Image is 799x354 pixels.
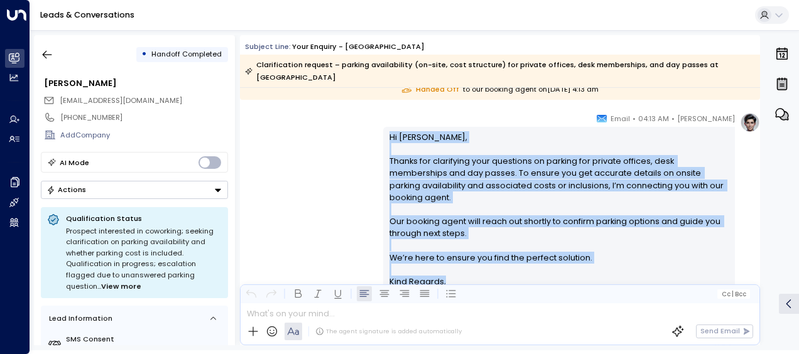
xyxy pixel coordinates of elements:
p: Qualification Status [66,213,222,223]
span: | [732,291,734,298]
span: Handoff Completed [151,49,222,59]
span: Cc Bcc [722,291,746,298]
div: [PHONE_NUMBER] [60,112,227,123]
div: to our booking agent on [DATE] 4:13 am [240,79,760,100]
button: Redo [264,286,279,301]
label: SMS Consent [66,334,224,345]
div: [PERSON_NAME] [44,77,227,89]
img: profile-logo.png [740,112,760,132]
p: Hi [PERSON_NAME], Thanks for clarifying your questions on parking for private offices, desk membe... [389,131,729,276]
button: Cc|Bcc [717,289,750,299]
div: AI Mode [60,156,89,169]
a: Leads & Conversations [40,9,134,20]
button: Undo [244,286,259,301]
span: bobbysalazar1@hotmail.com [60,95,182,106]
span: Email [611,112,630,125]
div: Button group with a nested menu [41,181,228,199]
div: Lead Information [45,313,112,324]
span: • [671,112,675,125]
div: • [141,45,147,63]
span: [PERSON_NAME] [677,112,735,125]
span: View more [101,281,141,292]
div: AddCompany [60,130,227,141]
button: Actions [41,181,228,199]
span: • [633,112,636,125]
div: Prospect interested in coworking; seeking clarification on parking availability and whether parki... [66,226,222,292]
div: The agent signature is added automatically [315,327,462,336]
span: Subject Line: [245,41,291,51]
div: Clarification request – parking availability (on-site, cost structure) for private offices, desk ... [245,58,754,83]
div: Actions [46,185,86,194]
span: [EMAIL_ADDRESS][DOMAIN_NAME] [60,95,182,105]
span: 04:13 AM [638,112,669,125]
span: Kind Regards, [389,276,446,287]
div: Your enquiry - [GEOGRAPHIC_DATA] [292,41,425,52]
span: Handed Off [402,84,459,95]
